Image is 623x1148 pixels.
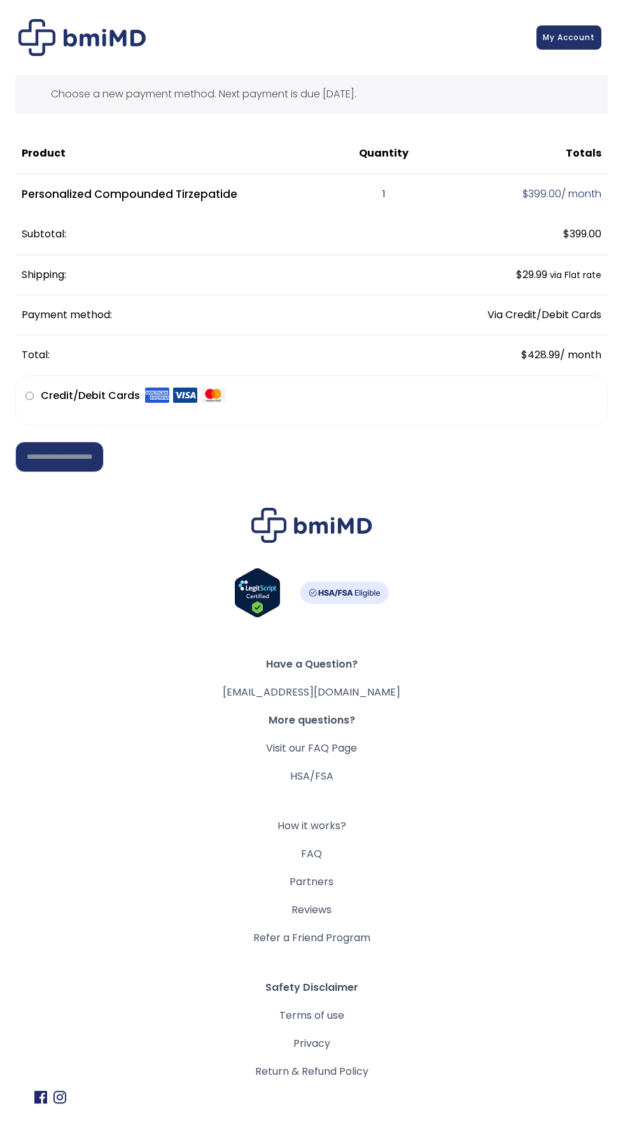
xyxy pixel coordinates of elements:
span: Have a Question? [34,655,589,673]
td: Personalized Compounded Tirzepatide [15,174,339,215]
img: Visa [173,387,197,403]
a: How it works? [34,817,589,835]
small: via Flat rate [550,269,601,281]
a: Reviews [34,901,589,919]
th: Payment method: [15,295,428,335]
th: Product [15,134,339,174]
img: Facebook [34,1091,47,1104]
span: 428.99 [521,347,560,362]
a: HSA/FSA [290,769,333,783]
a: [EMAIL_ADDRESS][DOMAIN_NAME] [223,685,400,699]
img: Instagram [53,1091,66,1104]
span: $ [516,267,522,282]
th: Quantity [339,134,428,174]
span: 399.00 [563,227,601,241]
a: Return & Refund Policy [34,1063,589,1081]
td: / month [428,335,608,375]
span: $ [521,347,528,362]
img: Checkout [18,19,146,56]
div: Choose a new payment method. Next payment is due [DATE]. [15,75,608,113]
img: HSA-FSA [300,582,389,604]
span: 399.00 [522,186,561,201]
td: / month [428,174,608,215]
a: Refer a Friend Program [34,929,589,947]
th: Totals [428,134,608,174]
a: FAQ [34,845,589,863]
img: Brand Logo [251,508,372,543]
a: Terms of use [34,1007,589,1025]
span: 29.99 [516,267,547,282]
span: $ [563,227,570,241]
label: Credit/Debit Cards [41,386,225,406]
th: Shipping: [15,255,428,295]
img: Verify Approval for www.bmimd.com [234,568,281,618]
span: Safety Disclaimer [34,979,589,997]
span: $ [522,186,528,201]
a: Visit our FAQ Page [266,741,357,755]
span: My Account [543,32,595,43]
img: Mastercard [201,387,225,403]
a: Verify LegitScript Approval for www.bmimd.com [234,568,281,624]
th: Subtotal: [15,214,428,255]
th: Total: [15,335,428,375]
span: More questions? [34,711,589,729]
img: Amex [145,387,169,403]
td: Via Credit/Debit Cards [428,295,608,335]
a: My Account [536,25,601,50]
a: Partners [34,873,589,891]
a: Privacy [34,1035,589,1053]
td: 1 [339,174,428,215]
